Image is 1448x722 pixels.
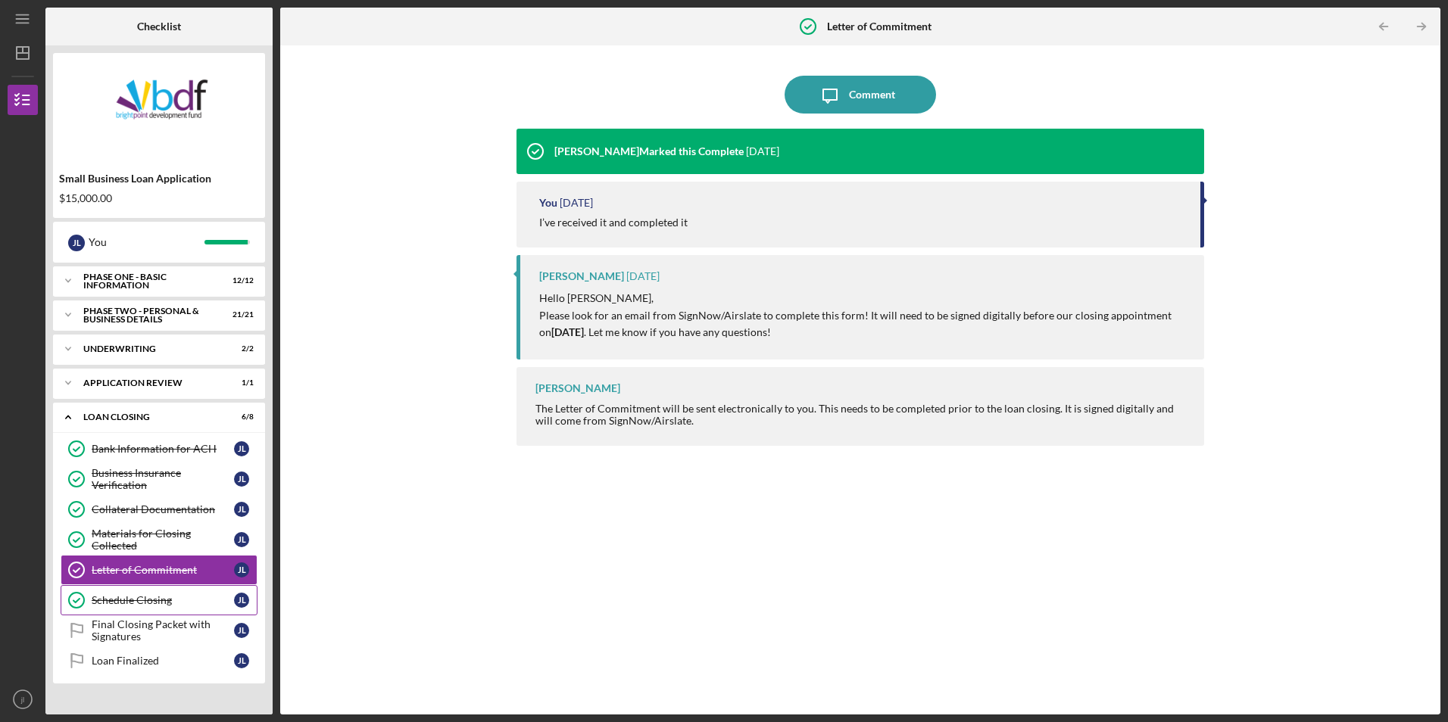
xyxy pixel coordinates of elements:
[234,653,249,668] div: j l
[92,503,234,515] div: Collateral Documentation
[61,615,257,646] a: Final Closing Packet with Signaturesjl
[89,229,204,255] div: You
[539,290,1188,307] p: Hello [PERSON_NAME],
[92,564,234,576] div: Letter of Commitment
[234,441,249,456] div: j l
[61,464,257,494] a: Business Insurance Verificationjl
[554,145,744,157] div: [PERSON_NAME] Marked this Complete
[234,562,249,577] div: j l
[539,197,557,209] div: You
[83,307,216,324] div: PHASE TWO - PERSONAL & BUSINESS DETAILS
[61,494,257,524] a: Collateral Documentationjl
[234,623,249,638] div: j l
[234,532,249,547] div: j l
[234,593,249,608] div: j l
[92,655,234,667] div: Loan Finalized
[92,527,234,552] div: Materials for Closing Collected
[59,192,259,204] div: $15,000.00
[92,467,234,491] div: Business Insurance Verification
[539,270,624,282] div: [PERSON_NAME]
[59,173,259,185] div: Small Business Loan Application
[785,76,936,114] button: Comment
[8,684,38,714] button: jl
[827,20,932,33] b: Letter of Commitment
[20,696,24,704] text: jl
[226,276,254,285] div: 12 / 12
[61,524,257,555] a: Materials for Closing Collectedjl
[746,145,779,157] time: 2025-09-26 11:25
[539,216,688,229] div: I’ve received it and completed it
[226,344,254,353] div: 2 / 2
[61,585,257,615] a: Schedule Closingjl
[226,378,254,387] div: 1 / 1
[61,555,257,585] a: Letter of Commitmentjl
[539,307,1188,341] p: Please look for an email from SignNow/Airslate to complete this form! It will need to be signed d...
[234,471,249,487] div: j l
[92,594,234,606] div: Schedule Closing
[226,310,254,319] div: 21 / 21
[560,197,593,209] time: 2025-09-25 21:52
[535,382,620,394] div: [PERSON_NAME]
[92,443,234,455] div: Bank Information for ACH
[226,412,254,422] div: 6 / 8
[83,344,216,353] div: Underwriting
[92,618,234,643] div: Final Closing Packet with Signatures
[83,378,216,387] div: Application Review
[234,502,249,517] div: j l
[137,20,181,33] b: Checklist
[83,272,216,290] div: Phase One - Basic Information
[83,412,216,422] div: Loan Closing
[61,434,257,464] a: Bank Information for ACHjl
[849,76,895,114] div: Comment
[53,61,265,151] img: Product logo
[626,270,660,282] time: 2025-09-24 13:46
[535,403,1188,427] div: The Letter of Commitment will be sent electronically to you. This needs to be completed prior to ...
[68,235,85,251] div: j l
[551,325,584,338] strong: [DATE]
[61,646,257,676] a: Loan Finalizedjl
